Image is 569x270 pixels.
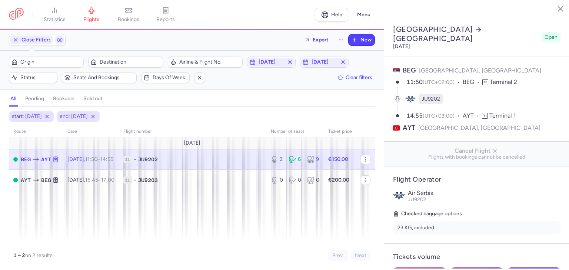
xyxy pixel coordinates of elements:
[134,156,136,163] span: •
[403,66,416,74] span: BEG
[351,250,370,261] button: Next
[73,75,134,81] span: Seats and bookings
[393,221,560,234] li: 23 KG, included
[289,156,301,163] div: 6
[184,140,200,146] span: [DATE]
[419,67,541,74] span: [GEOGRAPHIC_DATA], [GEOGRAPHIC_DATA]
[141,72,190,83] button: Days of week
[73,7,110,23] a: flights
[328,156,348,162] strong: €150.00
[85,177,114,183] span: –
[312,59,337,65] span: [DATE]
[353,8,375,22] button: Menu
[153,75,187,81] span: Days of week
[482,113,488,119] span: T1
[20,59,81,65] span: Origin
[62,72,137,83] button: Seats and bookings
[307,156,319,163] div: 9
[138,156,158,163] span: JU9202
[9,57,84,68] button: Origin
[67,177,114,183] span: [DATE],
[10,95,16,102] h4: all
[100,156,113,162] time: 14:55
[13,252,25,259] strong: 1 – 2
[266,126,324,137] th: number of seats
[313,37,329,43] span: Export
[406,78,423,85] time: 11:50
[119,126,266,137] th: Flight number
[403,123,415,132] span: AYT
[423,113,455,119] span: (UTC+03:00)
[490,78,517,85] span: Terminal 2
[408,196,426,203] span: JU9202
[393,25,539,43] h2: [GEOGRAPHIC_DATA] [GEOGRAPHIC_DATA]
[44,16,66,23] span: statistics
[21,37,51,43] span: Close Filters
[13,157,18,162] span: OPEN
[85,156,97,162] time: 11:50
[9,72,57,83] button: Status
[482,79,488,85] span: T2
[83,16,100,23] span: flights
[289,176,301,184] div: 0
[156,16,175,23] span: reports
[393,190,405,202] img: Air Serbia logo
[20,75,55,81] span: Status
[408,190,560,196] p: Air Serbia
[360,37,372,43] span: New
[63,126,119,137] th: date
[335,72,375,83] button: Clear filters
[328,177,349,183] strong: €200.00
[259,59,284,65] span: [DATE]
[21,155,31,163] span: BEG
[41,176,51,184] span: BEG
[247,57,296,68] button: [DATE]
[13,178,18,182] span: OPEN
[346,75,372,80] span: Clear filters
[83,95,103,102] h4: sold out
[271,156,283,163] div: 3
[25,95,44,102] h4: pending
[418,123,540,132] span: [GEOGRAPHIC_DATA], [GEOGRAPHIC_DATA]
[349,34,375,45] button: New
[60,113,88,120] span: end: [DATE]
[393,175,560,184] h4: Flight Operator
[423,79,455,85] span: (UTC+02:00)
[9,126,63,137] th: route
[85,156,113,162] span: –
[405,94,416,104] figure: JU airline logo
[138,176,158,184] span: JU9203
[545,34,558,41] span: Open
[315,8,348,22] a: Help
[118,16,139,23] span: bookings
[147,7,184,23] a: reports
[123,156,132,163] span: 1L
[21,176,31,184] span: AYT
[328,250,348,261] button: Prev.
[393,209,560,218] h5: Checked baggage options
[88,57,163,68] button: Destination
[134,176,136,184] span: •
[422,95,440,103] span: JU9202
[9,8,24,21] a: CitizenPlane red outlined logo
[390,148,563,154] span: Cancel Flight
[36,7,73,23] a: statistics
[300,34,333,46] button: Export
[463,112,482,120] span: AYT
[123,176,132,184] span: 1L
[168,57,243,68] button: Airline & Flight No.
[110,7,147,23] a: bookings
[406,112,423,119] time: 14:55
[463,78,482,87] span: BEG
[324,126,356,137] th: Ticket price
[390,154,563,160] span: Flights with bookings cannot be cancelled
[489,112,516,119] span: Terminal 1
[393,43,410,50] time: [DATE]
[53,95,74,102] h4: bookable
[101,177,114,183] time: 17:00
[25,252,53,259] span: on 2 results
[393,253,560,261] h4: Tickets volume
[100,59,160,65] span: Destination
[331,12,342,17] span: Help
[307,176,319,184] div: 0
